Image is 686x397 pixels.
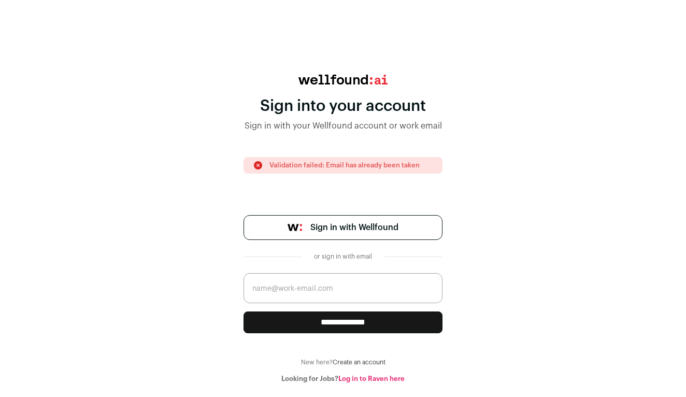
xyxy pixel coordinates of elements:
img: wellfound:ai [298,75,388,84]
div: Sign into your account [244,97,442,116]
a: Log in to Raven here [338,375,405,382]
input: name@work-email.com [244,273,442,303]
div: New here? [244,358,442,366]
a: Sign in with Wellfound [244,215,442,240]
div: Looking for Jobs? [244,375,442,383]
div: or sign in with email [310,252,376,261]
div: Sign in with your Wellfound account or work email [244,120,442,132]
p: Validation failed: Email has already been taken [269,161,420,169]
a: Create an account [333,359,385,365]
span: Sign in with Wellfound [310,221,398,234]
img: wellfound-symbol-flush-black-fb3c872781a75f747ccb3a119075da62bfe97bd399995f84a933054e44a575c4.png [288,224,302,231]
